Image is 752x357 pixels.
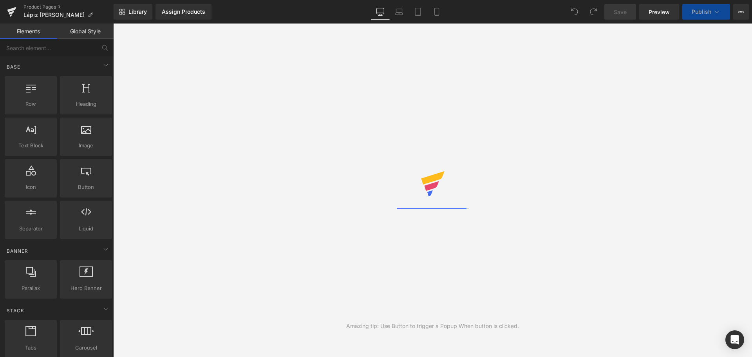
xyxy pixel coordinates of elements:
span: Text Block [7,141,54,150]
span: Library [128,8,147,15]
span: Heading [62,100,110,108]
a: Preview [639,4,679,20]
a: Product Pages [23,4,114,10]
div: Open Intercom Messenger [725,330,744,349]
span: Separator [7,225,54,233]
a: New Library [114,4,152,20]
span: Icon [7,183,54,191]
span: Image [62,141,110,150]
span: Parallax [7,284,54,292]
span: Publish [692,9,711,15]
span: Lápiz [PERSON_NAME] [23,12,85,18]
span: Stack [6,307,25,314]
button: Redo [586,4,601,20]
span: Liquid [62,225,110,233]
span: Banner [6,247,29,255]
span: Preview [649,8,670,16]
span: Carousel [62,344,110,352]
a: Desktop [371,4,390,20]
button: Publish [682,4,730,20]
a: Global Style [57,24,114,39]
span: Row [7,100,54,108]
button: Undo [567,4,582,20]
button: More [733,4,749,20]
div: Amazing tip: Use Button to trigger a Popup When button is clicked. [346,322,519,330]
span: Button [62,183,110,191]
a: Tablet [409,4,427,20]
span: Base [6,63,21,71]
span: Hero Banner [62,284,110,292]
a: Mobile [427,4,446,20]
span: Save [614,8,627,16]
span: Tabs [7,344,54,352]
a: Laptop [390,4,409,20]
div: Assign Products [162,9,205,15]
